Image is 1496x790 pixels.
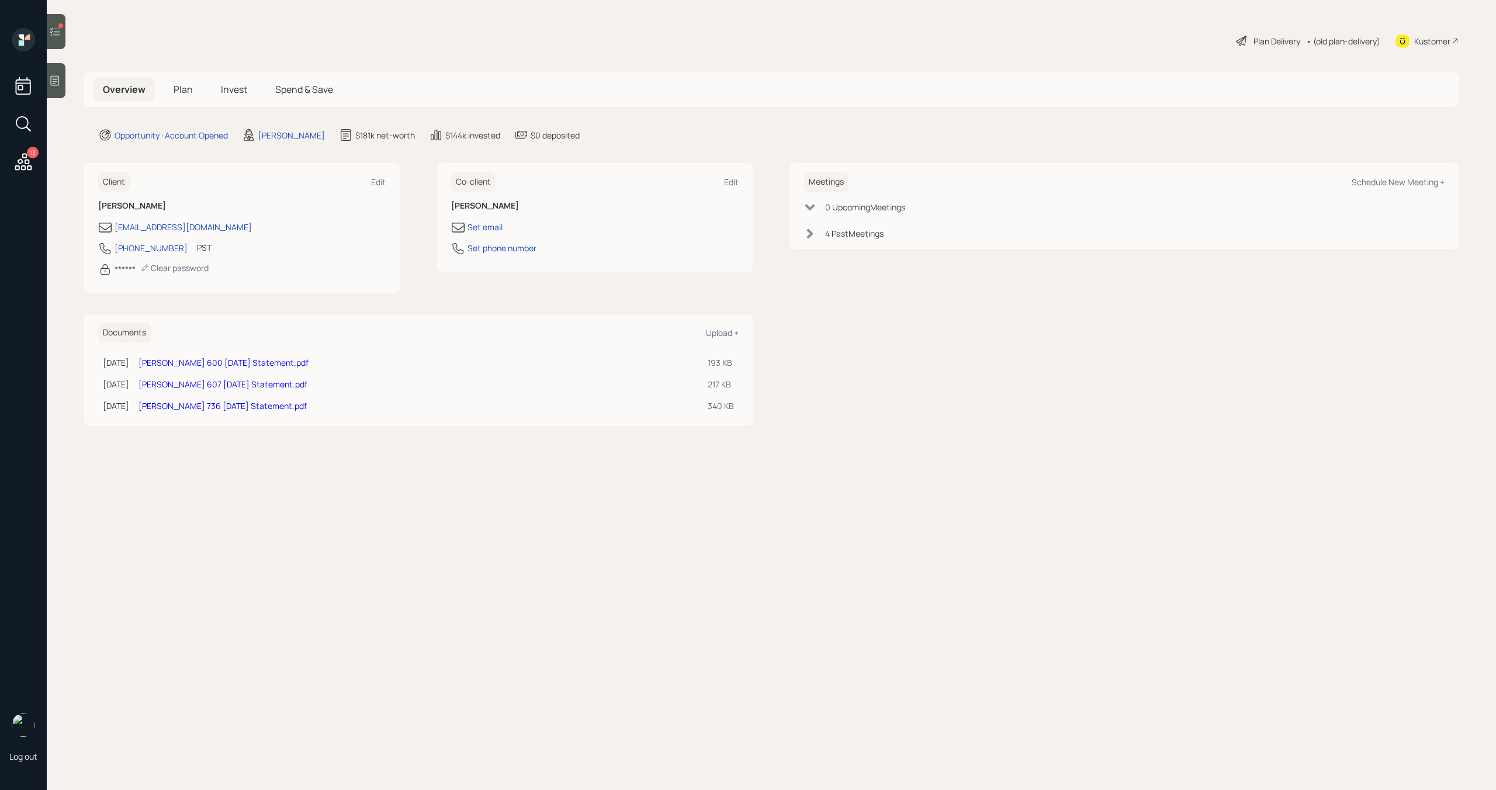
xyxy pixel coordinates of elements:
[138,400,307,411] a: [PERSON_NAME] 736 [DATE] Statement.pdf
[138,379,307,390] a: [PERSON_NAME] 607 [DATE] Statement.pdf
[825,201,905,213] div: 0 Upcoming Meeting s
[221,83,247,96] span: Invest
[708,400,734,412] div: 340 KB
[355,129,415,141] div: $181k net-worth
[140,262,209,273] div: Clear password
[825,227,884,240] div: 4 Past Meeting s
[706,327,739,338] div: Upload +
[27,147,39,158] div: 13
[531,129,580,141] div: $0 deposited
[708,378,734,390] div: 217 KB
[115,242,188,254] div: [PHONE_NUMBER]
[1253,35,1300,47] div: Plan Delivery
[275,83,333,96] span: Spend & Save
[445,129,500,141] div: $144k invested
[451,201,739,211] h6: [PERSON_NAME]
[98,323,151,342] h6: Documents
[98,172,130,192] h6: Client
[371,176,386,188] div: Edit
[804,172,849,192] h6: Meetings
[724,176,739,188] div: Edit
[12,713,35,737] img: michael-russo-headshot.png
[708,356,734,369] div: 193 KB
[138,357,309,368] a: [PERSON_NAME] 600 [DATE] Statement.pdf
[9,751,37,762] div: Log out
[451,172,496,192] h6: Co-client
[1306,35,1380,47] div: • (old plan-delivery)
[174,83,193,96] span: Plan
[98,201,386,211] h6: [PERSON_NAME]
[467,221,503,233] div: Set email
[103,356,129,369] div: [DATE]
[467,242,536,254] div: Set phone number
[103,83,146,96] span: Overview
[1414,35,1450,47] div: Kustomer
[115,221,252,233] div: [EMAIL_ADDRESS][DOMAIN_NAME]
[197,241,212,254] div: PST
[115,129,228,141] div: Opportunity · Account Opened
[103,400,129,412] div: [DATE]
[1352,176,1445,188] div: Schedule New Meeting +
[103,378,129,390] div: [DATE]
[258,129,325,141] div: [PERSON_NAME]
